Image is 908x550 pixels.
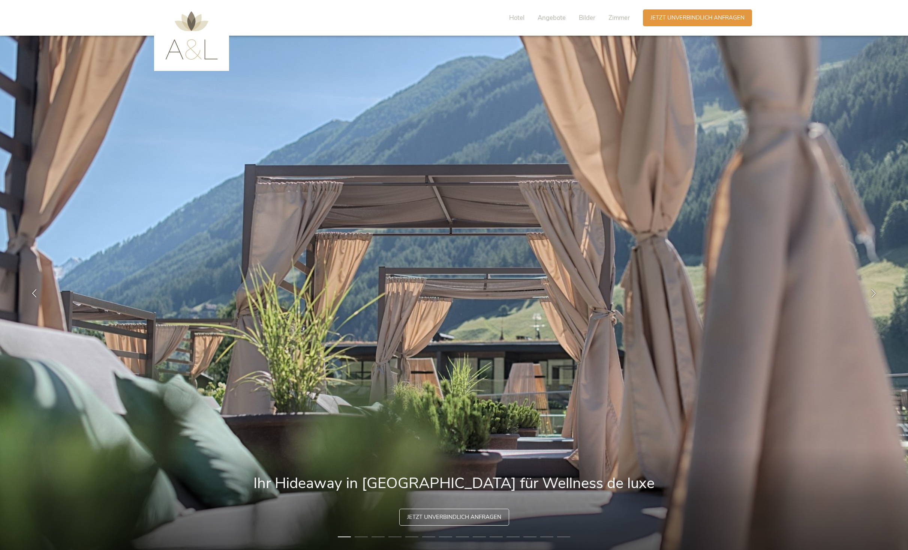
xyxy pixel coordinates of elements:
span: Angebote [538,14,566,22]
span: Hotel [509,14,524,22]
span: Jetzt unverbindlich anfragen [407,513,501,521]
span: Jetzt unverbindlich anfragen [650,14,745,22]
img: AMONTI & LUNARIS Wellnessresort [165,11,218,60]
span: Bilder [579,14,595,22]
span: Zimmer [608,14,630,22]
